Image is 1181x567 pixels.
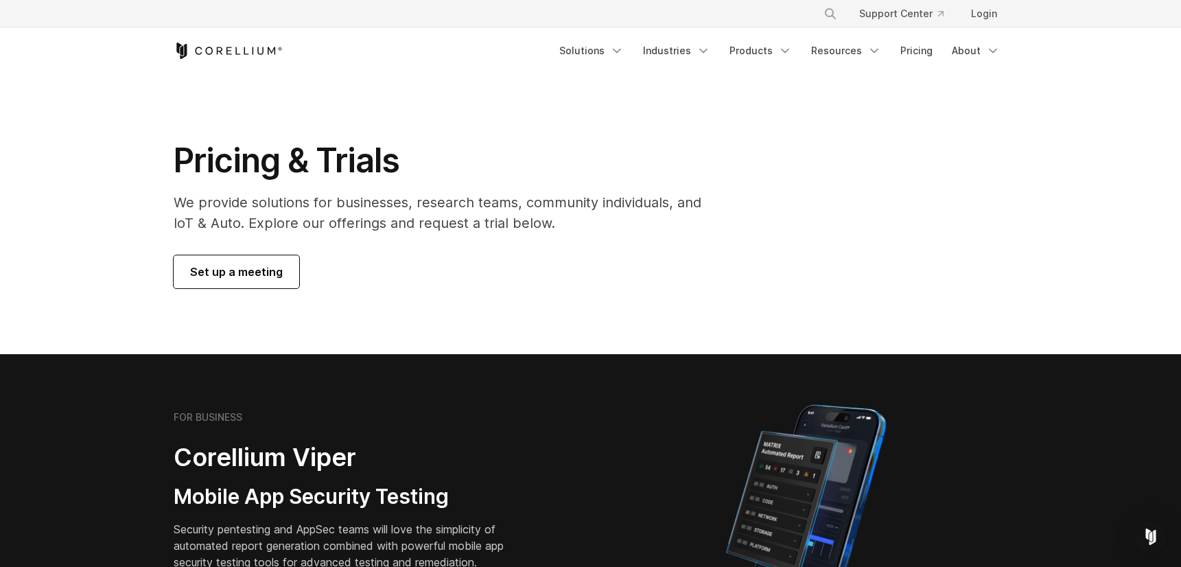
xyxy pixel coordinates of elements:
span: Set up a meeting [190,264,283,280]
div: Navigation Menu [551,38,1008,63]
a: About [944,38,1008,63]
a: Solutions [551,38,632,63]
a: Set up a meeting [174,255,299,288]
button: Search [818,1,843,26]
a: Industries [635,38,718,63]
h6: FOR BUSINESS [174,411,242,424]
a: Products [721,38,800,63]
h1: Pricing & Trials [174,140,721,181]
a: Corellium Home [174,43,283,59]
p: We provide solutions for businesses, research teams, community individuals, and IoT & Auto. Explo... [174,192,721,233]
div: Open Intercom Messenger [1134,520,1167,553]
a: Pricing [892,38,941,63]
div: Navigation Menu [807,1,1008,26]
a: Resources [803,38,889,63]
h3: Mobile App Security Testing [174,484,525,510]
a: Support Center [848,1,955,26]
h2: Corellium Viper [174,442,525,473]
a: Login [960,1,1008,26]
